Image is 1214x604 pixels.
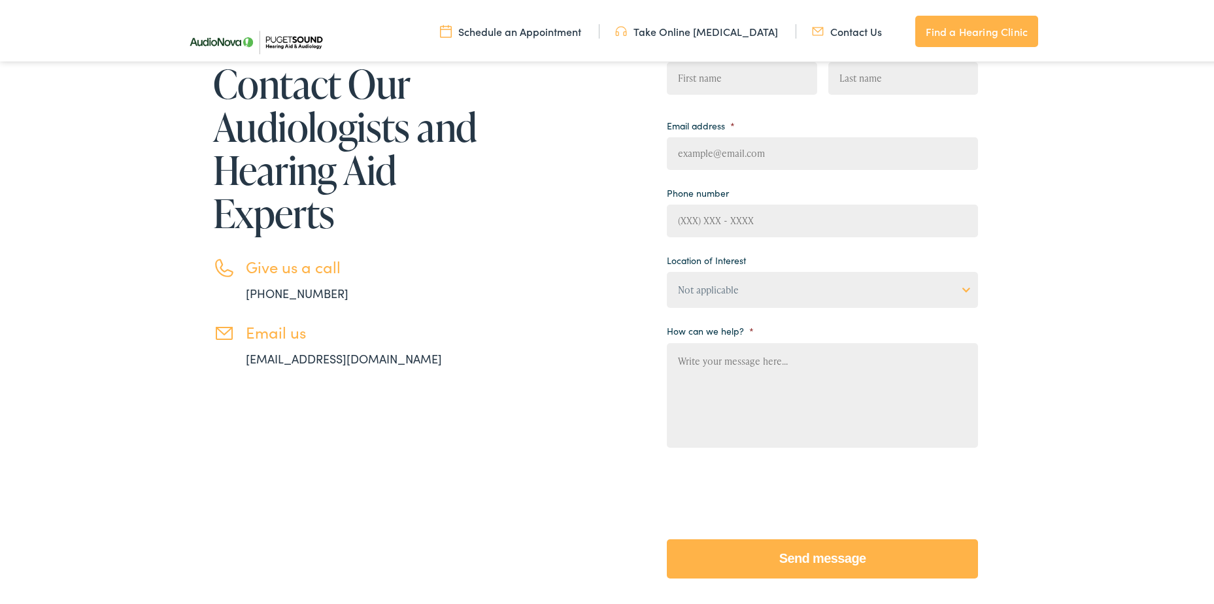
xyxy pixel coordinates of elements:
h3: Give us a call [246,255,481,274]
label: Email address [667,117,735,129]
input: Last name [828,59,978,92]
a: Schedule an Appointment [440,22,581,36]
a: Find a Hearing Clinic [915,13,1038,44]
label: Phone number [667,184,729,196]
label: Location of Interest [667,252,746,263]
input: example@email.com [667,135,978,167]
iframe: reCAPTCHA [667,462,866,513]
a: [EMAIL_ADDRESS][DOMAIN_NAME] [246,348,442,364]
img: utility icon [440,22,452,36]
img: utility icon [615,22,627,36]
a: Take Online [MEDICAL_DATA] [615,22,778,36]
h1: Contact Our Audiologists and Hearing Aid Experts [213,59,481,232]
a: [PHONE_NUMBER] [246,282,348,299]
input: First name [667,59,817,92]
label: How can we help? [667,322,754,334]
h3: Email us [246,320,481,339]
input: Send message [667,537,978,576]
input: (XXX) XXX - XXXX [667,202,978,235]
a: Contact Us [812,22,882,36]
img: utility icon [812,22,824,36]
